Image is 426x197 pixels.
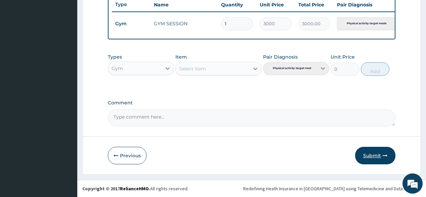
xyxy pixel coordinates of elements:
div: Chat with us now [35,38,113,46]
textarea: Type your message and hit 'Enter' [3,128,128,152]
label: Comment [108,100,395,106]
div: Minimize live chat window [110,3,126,20]
a: RelianceHMO [120,186,149,192]
label: Pair Diagnosis [263,54,298,60]
button: Previous [108,147,146,164]
td: GYM SESSION [151,17,218,30]
td: Gym [112,18,151,30]
label: Types [108,54,122,60]
span: We're online! [39,57,93,125]
div: Redefining Heath Insurance in [GEOGRAPHIC_DATA] using Telemedicine and Data Science! [243,185,421,192]
button: Submit [355,147,395,164]
label: Item [175,54,187,60]
strong: Copyright © 2017 . [82,186,150,192]
img: d_794563401_company_1708531726252_794563401 [12,34,27,51]
div: Select Item [179,65,206,72]
div: Gym [112,65,123,72]
button: Add [361,62,390,76]
footer: All rights reserved. [77,180,426,197]
label: Unit Price [331,54,355,60]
